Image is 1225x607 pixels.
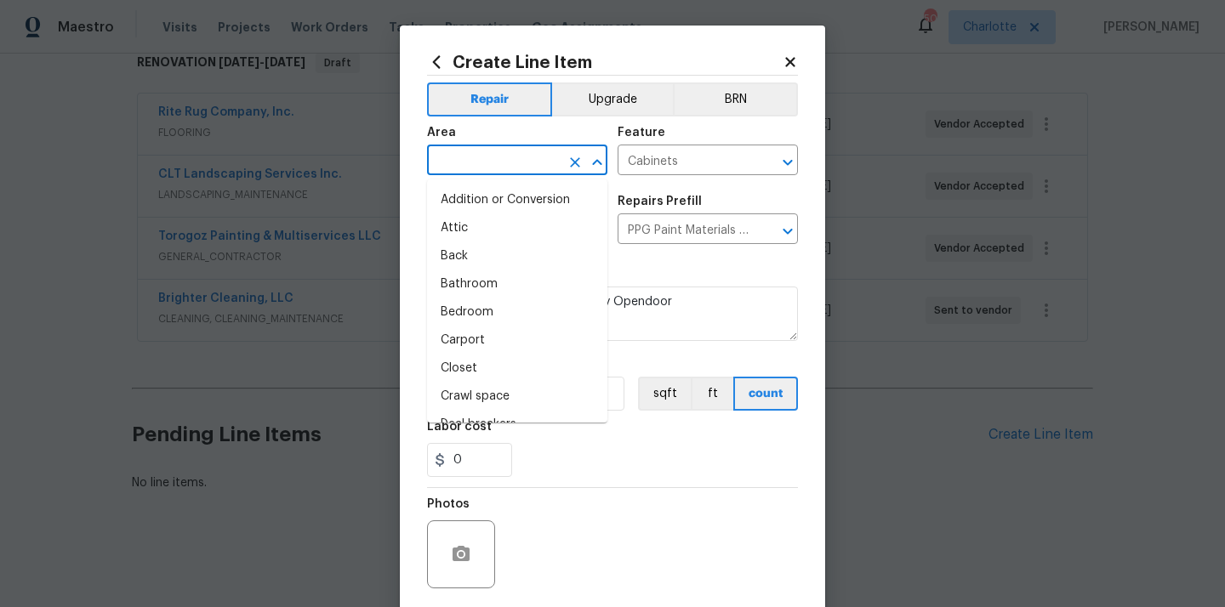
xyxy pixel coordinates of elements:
li: Deal breakers [427,411,607,439]
button: sqft [638,377,691,411]
li: Back [427,242,607,270]
button: Clear [563,150,587,174]
h5: Labor cost [427,421,492,433]
button: Close [585,150,609,174]
h5: Area [427,127,456,139]
li: Carport [427,326,607,355]
h5: Feature [618,127,665,139]
button: BRN [673,82,798,116]
button: Repair [427,82,552,116]
button: Open [776,150,800,174]
button: Open [776,219,800,243]
li: Bedroom [427,298,607,326]
h5: Photos [427,498,470,510]
li: Crawl space [427,383,607,411]
li: Addition or Conversion [427,186,607,214]
textarea: PPG Paint Materials ordered by Opendoor [427,286,798,341]
button: count [733,377,798,411]
li: Bathroom [427,270,607,298]
li: Attic [427,214,607,242]
li: Closet [427,355,607,383]
h2: Create Line Item [427,53,783,71]
h5: Repairs Prefill [618,196,702,207]
button: Upgrade [552,82,674,116]
button: ft [691,377,733,411]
